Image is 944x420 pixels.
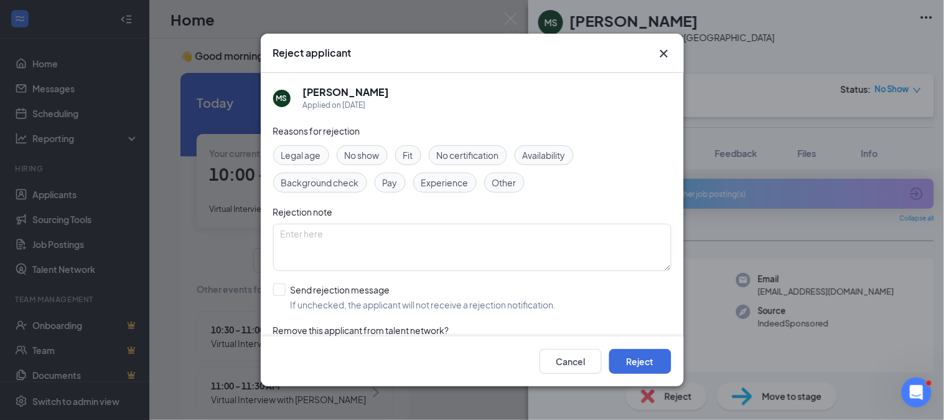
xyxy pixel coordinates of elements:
span: Availability [523,148,566,162]
button: Reject [609,349,671,374]
span: No show [345,148,380,162]
button: Close [657,46,671,61]
span: Pay [383,176,398,189]
span: Reasons for rejection [273,125,360,136]
span: Fit [403,148,413,162]
div: Applied on [DATE] [303,99,390,112]
span: Other [492,176,516,189]
div: MS [276,93,287,103]
iframe: Intercom live chat [902,378,932,408]
span: Rejection note [273,206,333,217]
span: Background check [281,176,359,189]
span: Experience [421,176,469,189]
svg: Cross [657,46,671,61]
h5: [PERSON_NAME] [303,85,390,99]
span: Legal age [281,148,321,162]
span: Remove this applicant from talent network? [273,325,449,336]
h3: Reject applicant [273,46,352,60]
span: No certification [437,148,499,162]
button: Cancel [540,349,602,374]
